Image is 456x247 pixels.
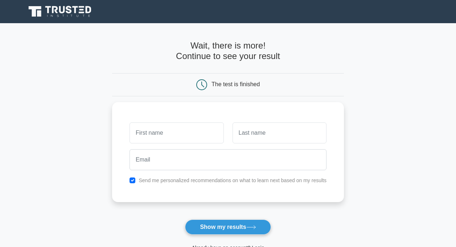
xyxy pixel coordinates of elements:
[130,149,326,170] input: Email
[211,81,260,87] div: The test is finished
[233,122,326,143] input: Last name
[139,177,326,183] label: Send me personalized recommendations on what to learn next based on my results
[185,219,271,235] button: Show my results
[112,41,344,62] h4: Wait, there is more! Continue to see your result
[130,122,223,143] input: First name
